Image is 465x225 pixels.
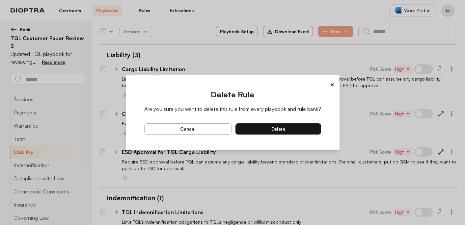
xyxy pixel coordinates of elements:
[271,126,285,132] span: delete
[235,123,321,135] button: delete
[330,80,334,89] button: ×
[144,105,321,113] p: Are you sure you want to delete this rule from every playbook and rule bank?
[144,123,232,135] button: cancel
[144,89,321,100] h2: Delete Rule
[180,126,195,132] span: cancel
